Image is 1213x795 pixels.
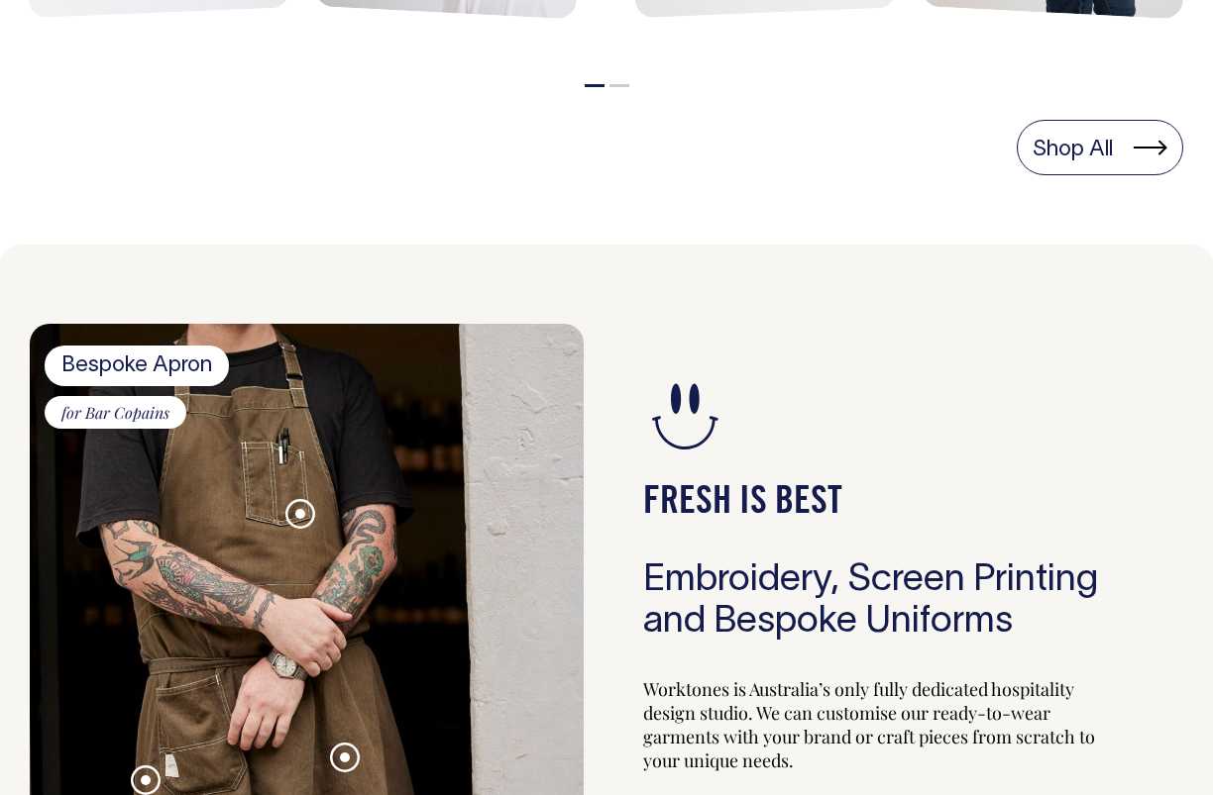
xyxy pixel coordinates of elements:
[45,396,186,430] span: for Bar Copains
[609,84,629,87] button: 2 of 2
[1017,120,1183,175] a: Shop All
[585,84,605,87] button: 1 of 2
[643,480,1124,525] h4: FRESH IS BEST
[643,677,1124,772] p: Worktones is Australia’s only fully dedicated hospitality design studio. We can customise our rea...
[643,560,1124,644] h3: Embroidery, Screen Printing and Bespoke Uniforms
[45,346,229,385] span: Bespoke Apron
